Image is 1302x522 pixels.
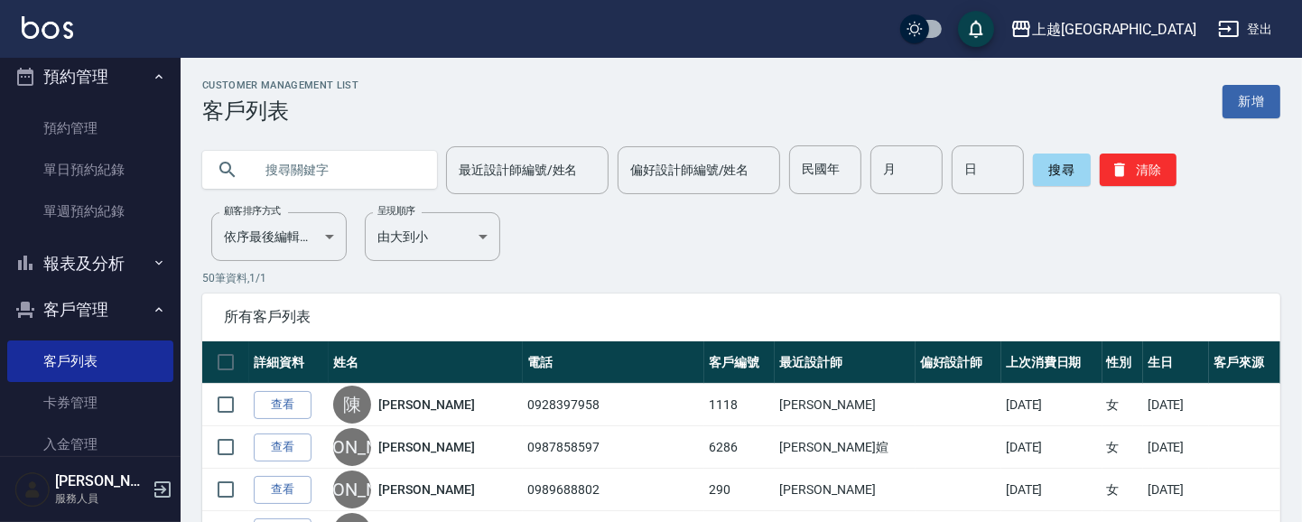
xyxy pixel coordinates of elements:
a: 查看 [254,433,312,461]
td: 6286 [704,426,776,469]
td: 0928397958 [523,384,703,426]
input: 搜尋關鍵字 [253,145,423,194]
th: 電話 [523,341,703,384]
th: 生日 [1143,341,1210,384]
th: 客戶來源 [1209,341,1280,384]
td: 0989688802 [523,469,703,511]
button: 搜尋 [1033,154,1091,186]
a: 客戶列表 [7,340,173,382]
td: [DATE] [1001,426,1102,469]
td: [PERSON_NAME]媗 [775,426,915,469]
button: 登出 [1211,13,1280,46]
th: 姓名 [329,341,523,384]
img: Logo [22,16,73,39]
a: 查看 [254,391,312,419]
div: [PERSON_NAME] [333,471,371,508]
button: 清除 [1100,154,1176,186]
th: 詳細資料 [249,341,329,384]
td: 1118 [704,384,776,426]
th: 客戶編號 [704,341,776,384]
a: 卡券管理 [7,382,173,424]
td: 女 [1102,384,1143,426]
td: [DATE] [1001,384,1102,426]
a: 預約管理 [7,107,173,149]
a: 新增 [1223,85,1280,118]
td: [PERSON_NAME] [775,469,915,511]
td: [DATE] [1001,469,1102,511]
th: 性別 [1102,341,1143,384]
th: 上次消費日期 [1001,341,1102,384]
button: 上越[GEOGRAPHIC_DATA] [1003,11,1204,48]
a: 單週預約紀錄 [7,191,173,232]
button: 客戶管理 [7,286,173,333]
p: 50 筆資料, 1 / 1 [202,270,1280,286]
td: 女 [1102,469,1143,511]
label: 呈現順序 [377,204,415,218]
td: 290 [704,469,776,511]
td: 女 [1102,426,1143,469]
a: 查看 [254,476,312,504]
img: Person [14,471,51,508]
label: 顧客排序方式 [224,204,281,218]
div: [PERSON_NAME] [333,428,371,466]
div: 陳 [333,386,371,424]
td: [DATE] [1143,384,1210,426]
button: 報表及分析 [7,240,173,287]
td: [PERSON_NAME] [775,384,915,426]
a: 入金管理 [7,424,173,465]
button: 預約管理 [7,53,173,100]
div: 依序最後編輯時間 [211,212,347,261]
a: 單日預約紀錄 [7,149,173,191]
h2: Customer Management List [202,79,358,91]
td: [DATE] [1143,426,1210,469]
td: 0987858597 [523,426,703,469]
div: 上越[GEOGRAPHIC_DATA] [1032,18,1196,41]
h3: 客戶列表 [202,98,358,124]
th: 最近設計師 [775,341,915,384]
a: [PERSON_NAME] [378,480,474,499]
span: 所有客戶列表 [224,308,1259,326]
a: [PERSON_NAME] [378,438,474,456]
p: 服務人員 [55,490,147,507]
h5: [PERSON_NAME] [55,472,147,490]
div: 由大到小 [365,212,500,261]
a: [PERSON_NAME] [378,396,474,414]
button: save [958,11,994,47]
td: [DATE] [1143,469,1210,511]
th: 偏好設計師 [916,341,1001,384]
